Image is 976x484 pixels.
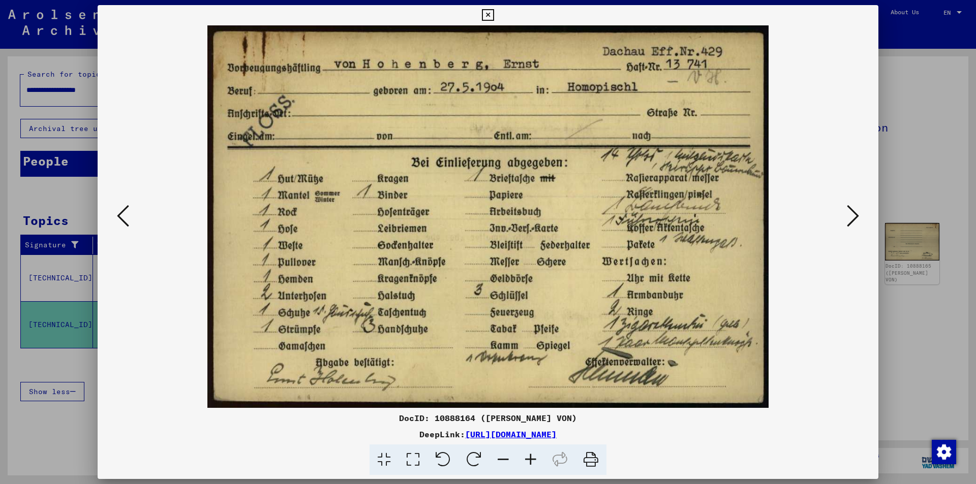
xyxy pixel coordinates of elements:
[98,412,878,424] div: DocID: 10888164 ([PERSON_NAME] VON)
[132,25,844,408] img: 001.jpg
[931,439,956,464] div: Change consent
[465,429,557,439] a: [URL][DOMAIN_NAME]
[932,440,956,464] img: Change consent
[98,428,878,440] div: DeepLink:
